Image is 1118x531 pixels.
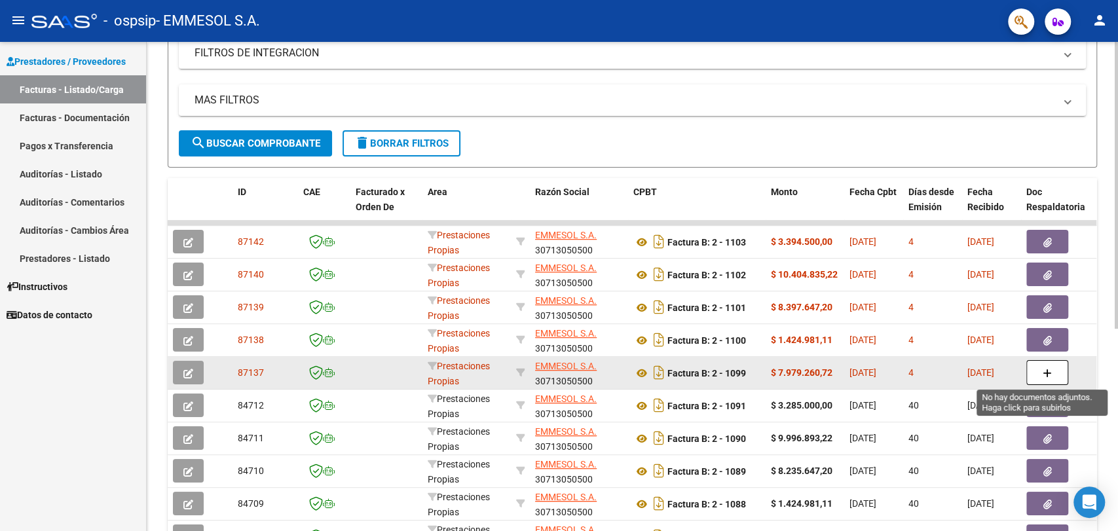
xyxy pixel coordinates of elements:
[238,269,264,280] span: 87140
[771,187,798,197] span: Monto
[103,7,156,35] span: - ospsip
[238,433,264,443] span: 84711
[428,361,490,386] span: Prestaciones Propias
[350,178,422,236] datatable-header-cell: Facturado x Orden De
[967,433,994,443] span: [DATE]
[849,335,876,345] span: [DATE]
[908,187,954,212] span: Días desde Emisión
[530,178,628,236] datatable-header-cell: Razón Social
[179,37,1086,69] mat-expansion-panel-header: FILTROS DE INTEGRACION
[535,328,597,339] span: EMMESOL S.A.
[535,457,623,485] div: 30713050500
[238,236,264,247] span: 87142
[535,228,623,255] div: 30713050500
[191,135,206,151] mat-icon: search
[967,400,994,411] span: [DATE]
[535,459,597,469] span: EMMESOL S.A.
[7,308,92,322] span: Datos de contacto
[650,428,667,449] i: Descargar documento
[908,466,919,476] span: 40
[428,187,447,197] span: Area
[633,187,657,197] span: CPBT
[535,392,623,419] div: 30713050500
[849,269,876,280] span: [DATE]
[238,187,246,197] span: ID
[908,236,914,247] span: 4
[298,178,350,236] datatable-header-cell: CAE
[428,492,490,517] span: Prestaciones Propias
[849,367,876,378] span: [DATE]
[1073,486,1105,518] div: Open Intercom Messenger
[1092,12,1108,28] mat-icon: person
[422,178,511,236] datatable-header-cell: Area
[535,295,597,306] span: EMMESOL S.A.
[195,46,1054,60] mat-panel-title: FILTROS DE INTEGRACION
[1021,178,1100,236] datatable-header-cell: Doc Respaldatoria
[7,280,67,294] span: Instructivos
[771,367,832,378] strong: $ 7.979.260,72
[10,12,26,28] mat-icon: menu
[628,178,766,236] datatable-header-cell: CPBT
[849,302,876,312] span: [DATE]
[667,368,746,378] strong: Factura B: 2 - 1099
[428,263,490,288] span: Prestaciones Propias
[535,263,597,273] span: EMMESOL S.A.
[428,459,490,485] span: Prestaciones Propias
[191,137,320,149] span: Buscar Comprobante
[967,269,994,280] span: [DATE]
[238,466,264,476] span: 84710
[908,302,914,312] span: 4
[844,178,903,236] datatable-header-cell: Fecha Cpbt
[238,367,264,378] span: 87137
[535,492,597,502] span: EMMESOL S.A.
[962,178,1021,236] datatable-header-cell: Fecha Recibido
[908,400,919,411] span: 40
[771,498,832,509] strong: $ 1.424.981,11
[908,335,914,345] span: 4
[156,7,260,35] span: - EMMESOL S.A.
[849,433,876,443] span: [DATE]
[650,395,667,416] i: Descargar documento
[1026,187,1085,212] span: Doc Respaldatoria
[233,178,298,236] datatable-header-cell: ID
[849,236,876,247] span: [DATE]
[908,433,919,443] span: 40
[667,270,746,280] strong: Factura B: 2 - 1102
[667,433,746,444] strong: Factura B: 2 - 1090
[771,302,832,312] strong: $ 8.397.647,20
[967,367,994,378] span: [DATE]
[535,261,623,288] div: 30713050500
[967,498,994,509] span: [DATE]
[967,466,994,476] span: [DATE]
[354,135,370,151] mat-icon: delete
[771,400,832,411] strong: $ 3.285.000,00
[238,400,264,411] span: 84712
[908,498,919,509] span: 40
[967,187,1004,212] span: Fecha Recibido
[667,302,746,313] strong: Factura B: 2 - 1101
[849,400,876,411] span: [DATE]
[535,359,623,386] div: 30713050500
[766,178,844,236] datatable-header-cell: Monto
[535,187,589,197] span: Razón Social
[771,466,832,476] strong: $ 8.235.647,20
[667,401,746,411] strong: Factura B: 2 - 1091
[849,187,897,197] span: Fecha Cpbt
[771,269,838,280] strong: $ 10.404.835,22
[908,269,914,280] span: 4
[535,293,623,321] div: 30713050500
[195,93,1054,107] mat-panel-title: MAS FILTROS
[650,264,667,285] i: Descargar documento
[667,466,746,477] strong: Factura B: 2 - 1089
[650,362,667,383] i: Descargar documento
[667,499,746,509] strong: Factura B: 2 - 1088
[667,237,746,247] strong: Factura B: 2 - 1103
[908,367,914,378] span: 4
[903,178,962,236] datatable-header-cell: Días desde Emisión
[535,490,623,517] div: 30713050500
[238,302,264,312] span: 87139
[967,236,994,247] span: [DATE]
[535,424,623,452] div: 30713050500
[535,230,597,240] span: EMMESOL S.A.
[650,297,667,318] i: Descargar documento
